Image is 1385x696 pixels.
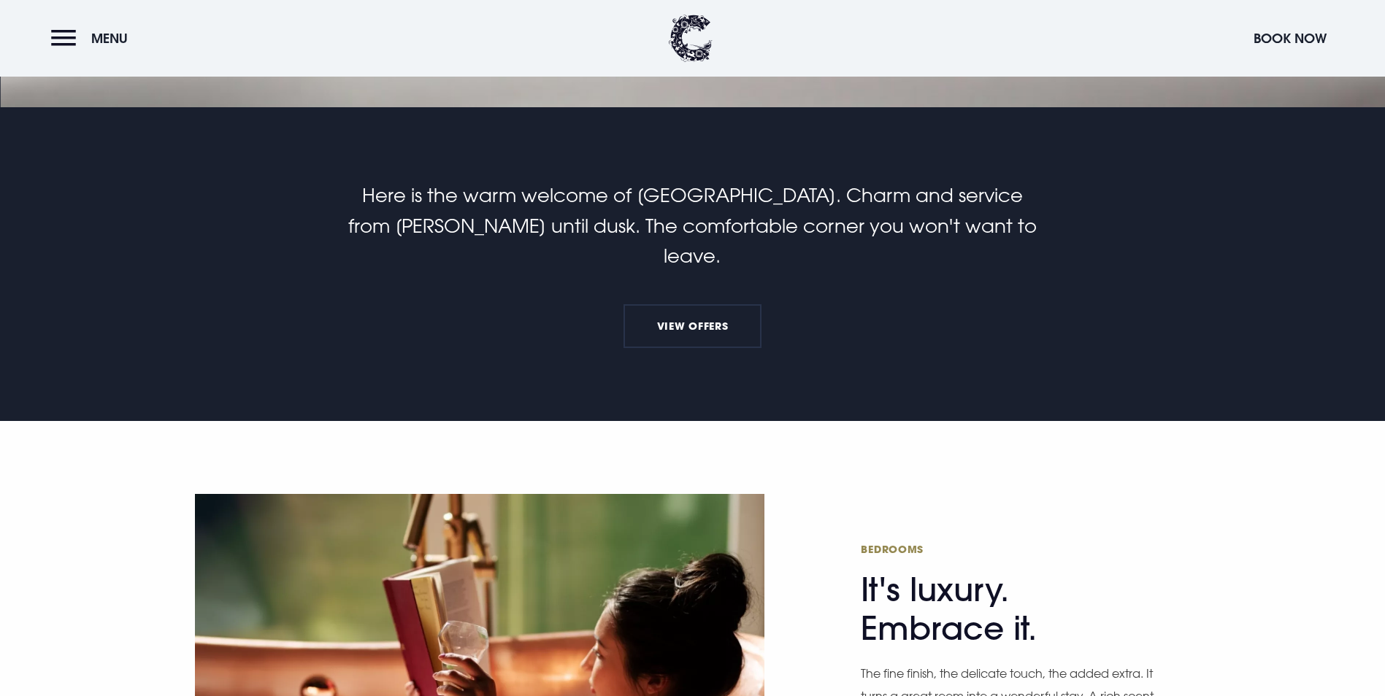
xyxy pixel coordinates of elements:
[861,542,1146,648] h2: It's luxury. Embrace it.
[624,304,761,348] a: View Offers
[1246,23,1334,54] button: Book Now
[345,180,1040,271] p: Here is the warm welcome of [GEOGRAPHIC_DATA]. Charm and service from [PERSON_NAME] until dusk. T...
[51,23,135,54] button: Menu
[669,15,713,62] img: Clandeboye Lodge
[91,30,128,47] span: Menu
[861,542,1146,556] span: Bedrooms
